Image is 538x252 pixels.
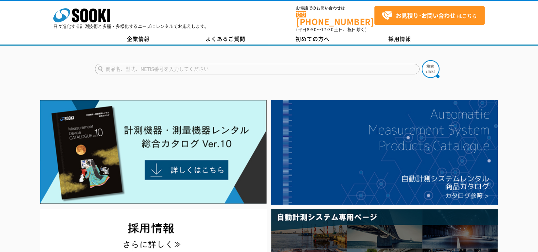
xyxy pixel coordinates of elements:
[95,34,182,44] a: 企業情報
[271,100,498,205] img: 自動計測システムカタログ
[296,11,374,26] a: [PHONE_NUMBER]
[422,60,440,78] img: btn_search.png
[296,26,367,33] span: (平日 ～ 土日、祝日除く)
[95,64,420,74] input: 商品名、型式、NETIS番号を入力してください
[382,10,477,21] span: はこちら
[40,100,267,204] img: Catalog Ver10
[182,34,269,44] a: よくあるご質問
[321,26,334,33] span: 17:30
[396,11,456,20] strong: お見積り･お問い合わせ
[295,35,330,43] span: 初めての方へ
[269,34,356,44] a: 初めての方へ
[53,24,209,28] p: 日々進化する計測技術と多種・多様化するニーズにレンタルでお応えします。
[296,6,374,10] span: お電話でのお問い合わせは
[307,26,317,33] span: 8:50
[356,34,443,44] a: 採用情報
[374,6,485,25] a: お見積り･お問い合わせはこちら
